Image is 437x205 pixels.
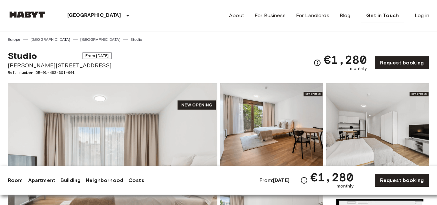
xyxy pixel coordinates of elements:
svg: Check cost overview for full price breakdown. Please note that discounts apply to new joiners onl... [300,177,308,184]
a: Blog [340,12,351,19]
b: [DATE] [273,177,290,183]
p: [GEOGRAPHIC_DATA] [67,12,121,19]
a: Studio [130,37,142,42]
a: Building [60,177,81,184]
span: Studio [8,50,37,61]
span: From [DATE] [82,52,112,59]
span: From: [259,177,290,184]
a: About [229,12,244,19]
span: €1,280 [324,54,367,65]
a: Costs [128,177,144,184]
a: Europe [8,37,20,42]
a: Log in [415,12,429,19]
img: Habyt [8,11,47,18]
span: [PERSON_NAME][STREET_ADDRESS] [8,61,112,70]
a: Get in Touch [361,9,404,22]
img: Picture of unit DE-01-492-301-001 [220,83,323,168]
span: €1,280 [311,171,354,183]
a: Request booking [375,174,429,187]
span: monthly [350,65,367,72]
span: Ref. number DE-01-492-301-001 [8,70,112,75]
span: monthly [337,183,354,189]
a: [GEOGRAPHIC_DATA] [30,37,71,42]
a: [GEOGRAPHIC_DATA] [80,37,120,42]
a: Apartment [28,177,55,184]
a: Neighborhood [86,177,123,184]
svg: Check cost overview for full price breakdown. Please note that discounts apply to new joiners onl... [313,59,321,67]
a: For Landlords [296,12,329,19]
a: Request booking [375,56,429,70]
a: For Business [255,12,286,19]
img: Picture of unit DE-01-492-301-001 [326,83,429,168]
a: Room [8,177,23,184]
